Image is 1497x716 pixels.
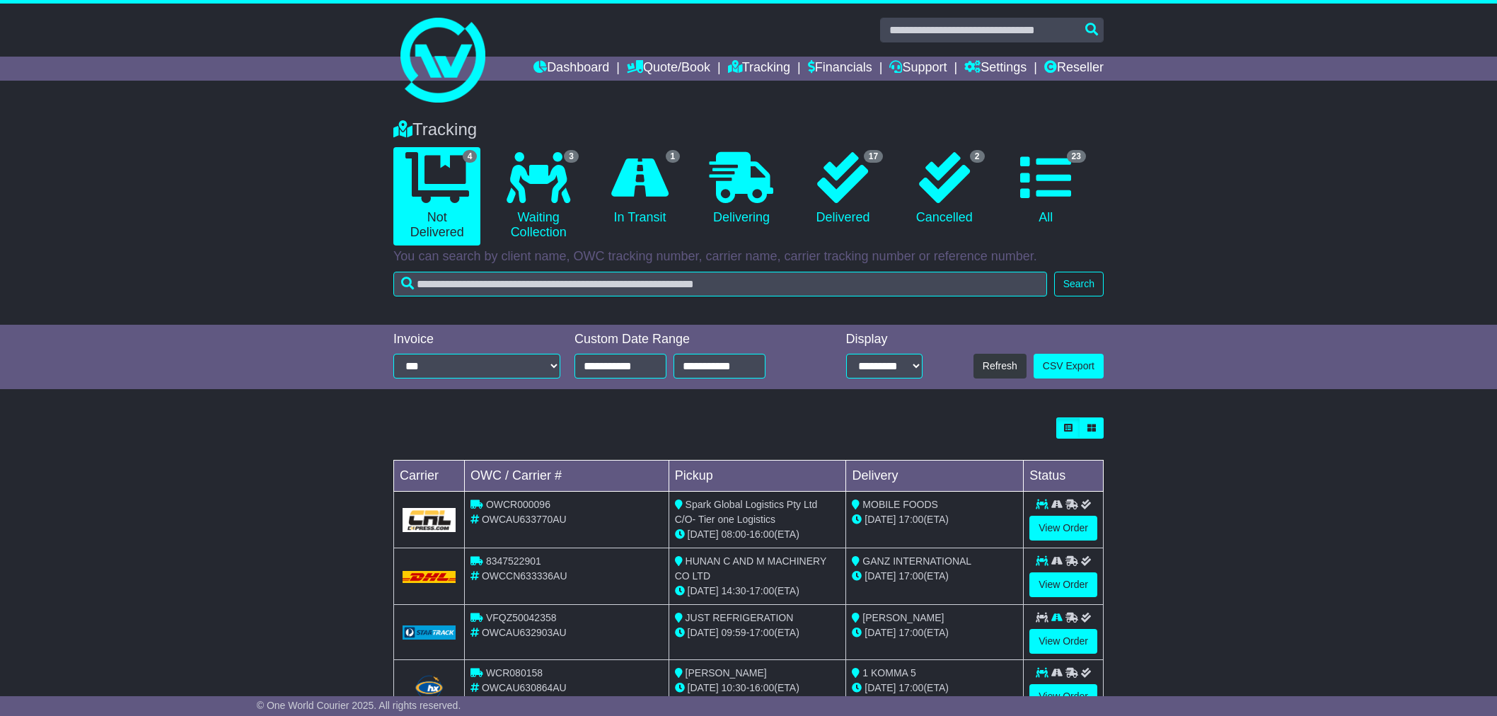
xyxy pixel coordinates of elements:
a: CSV Export [1034,354,1104,379]
td: OWC / Carrier # [465,461,669,492]
span: 4 [463,150,478,163]
span: © One World Courier 2025. All rights reserved. [257,700,461,711]
span: [PERSON_NAME] [862,612,944,623]
a: Quote/Book [627,57,710,81]
img: GetCarrierServiceLogo [403,625,456,640]
span: OWCAU632903AU [482,627,567,638]
img: GetCarrierServiceLogo [403,508,456,532]
a: 1 In Transit [596,147,683,231]
span: OWCCN633336AU [482,570,567,582]
span: [DATE] [688,627,719,638]
td: Delivery [846,461,1024,492]
div: Display [846,332,923,347]
span: 17 [864,150,883,163]
span: 23 [1067,150,1086,163]
a: 23 All [1002,147,1089,231]
div: (ETA) [852,569,1017,584]
div: - (ETA) [675,625,840,640]
span: 1 KOMMA 5 [862,667,915,679]
a: 3 Waiting Collection [495,147,582,246]
a: Financials [808,57,872,81]
span: [PERSON_NAME] [686,667,767,679]
span: WCR080158 [486,667,543,679]
span: [DATE] [865,627,896,638]
img: Hunter_Express.png [413,674,444,702]
span: 08:00 [722,529,746,540]
span: VFQZ50042358 [486,612,557,623]
img: DHL.png [403,571,456,582]
span: 1 [666,150,681,163]
div: Tracking [386,120,1111,140]
span: Spark Global Logistics Pty Ltd C/O- Tier one Logistics [675,499,818,525]
td: Carrier [394,461,465,492]
span: GANZ INTERNATIONAL [862,555,971,567]
span: MOBILE FOODS [862,499,938,510]
span: [DATE] [865,570,896,582]
a: Settings [964,57,1027,81]
span: 09:59 [722,627,746,638]
a: View Order [1029,684,1097,709]
span: 10:30 [722,682,746,693]
span: 17:00 [898,514,923,525]
span: OWCR000096 [486,499,550,510]
td: Pickup [669,461,846,492]
p: You can search by client name, OWC tracking number, carrier name, carrier tracking number or refe... [393,249,1104,265]
a: 2 Cancelled [901,147,988,231]
span: 17:00 [898,627,923,638]
div: - (ETA) [675,527,840,542]
span: [DATE] [865,514,896,525]
a: Reseller [1044,57,1104,81]
span: [DATE] [688,682,719,693]
div: (ETA) [852,681,1017,695]
a: View Order [1029,516,1097,541]
span: 16:00 [749,529,774,540]
span: 17:00 [749,585,774,596]
div: Invoice [393,332,560,347]
a: View Order [1029,572,1097,597]
span: 8347522901 [486,555,541,567]
span: JUST REFRIGERATION [686,612,794,623]
span: 17:00 [749,627,774,638]
div: - (ETA) [675,681,840,695]
button: Refresh [973,354,1027,379]
span: [DATE] [865,682,896,693]
span: OWCAU630864AU [482,682,567,693]
span: 16:00 [749,682,774,693]
a: Dashboard [533,57,609,81]
button: Search [1054,272,1104,296]
span: 2 [970,150,985,163]
span: 17:00 [898,570,923,582]
div: Custom Date Range [574,332,802,347]
a: 17 Delivered [799,147,886,231]
span: 14:30 [722,585,746,596]
span: 17:00 [898,682,923,693]
span: HUNAN C AND M MACHINERY CO LTD [675,555,826,582]
a: Delivering [698,147,785,231]
a: Tracking [728,57,790,81]
div: (ETA) [852,512,1017,527]
a: Support [889,57,947,81]
span: [DATE] [688,585,719,596]
span: 3 [564,150,579,163]
div: - (ETA) [675,584,840,599]
td: Status [1024,461,1104,492]
span: [DATE] [688,529,719,540]
div: (ETA) [852,625,1017,640]
a: 4 Not Delivered [393,147,480,246]
a: View Order [1029,629,1097,654]
span: OWCAU633770AU [482,514,567,525]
